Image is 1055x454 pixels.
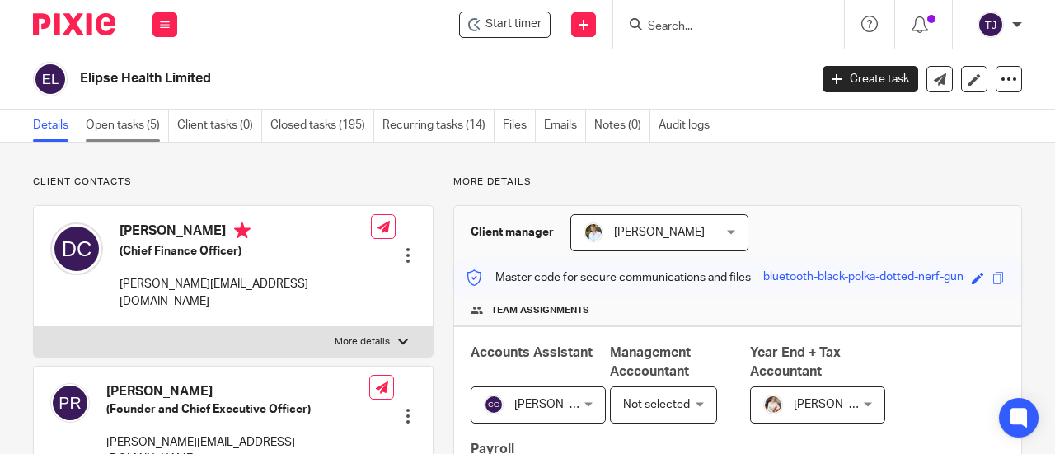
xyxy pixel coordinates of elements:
[33,110,77,142] a: Details
[382,110,495,142] a: Recurring tasks (14)
[177,110,262,142] a: Client tasks (0)
[453,176,1022,189] p: More details
[106,401,369,418] h5: (Founder and Chief Executive Officer)
[659,110,718,142] a: Audit logs
[823,66,918,92] a: Create task
[503,110,536,142] a: Files
[750,346,841,378] span: Year End + Tax Accountant
[33,176,434,189] p: Client contacts
[471,346,593,359] span: Accounts Assistant
[763,395,783,414] img: Kayleigh%20Henson.jpeg
[514,399,605,410] span: [PERSON_NAME]
[614,227,705,238] span: [PERSON_NAME]
[467,269,751,286] p: Master code for secure communications and files
[544,110,586,142] a: Emails
[120,276,371,310] p: [PERSON_NAME][EMAIL_ADDRESS][DOMAIN_NAME]
[646,20,795,35] input: Search
[33,62,68,96] img: svg%3E
[471,224,554,241] h3: Client manager
[610,346,691,378] span: Management Acccountant
[594,110,650,142] a: Notes (0)
[33,13,115,35] img: Pixie
[459,12,551,38] div: Elipse Health Limited
[50,222,103,275] img: svg%3E
[584,222,603,242] img: sarah-royle.jpg
[335,335,390,349] p: More details
[234,222,251,239] i: Primary
[106,383,369,400] h4: [PERSON_NAME]
[120,222,371,243] h4: [PERSON_NAME]
[120,243,371,260] h5: (Chief Finance Officer)
[485,16,542,33] span: Start timer
[763,269,964,288] div: bluetooth-black-polka-dotted-nerf-gun
[484,395,504,414] img: svg%3E
[491,304,589,317] span: Team assignments
[623,399,690,410] span: Not selected
[80,70,654,87] h2: Elipse Health Limited
[978,12,1004,38] img: svg%3E
[794,399,884,410] span: [PERSON_NAME]
[270,110,374,142] a: Closed tasks (195)
[86,110,169,142] a: Open tasks (5)
[50,383,90,423] img: svg%3E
